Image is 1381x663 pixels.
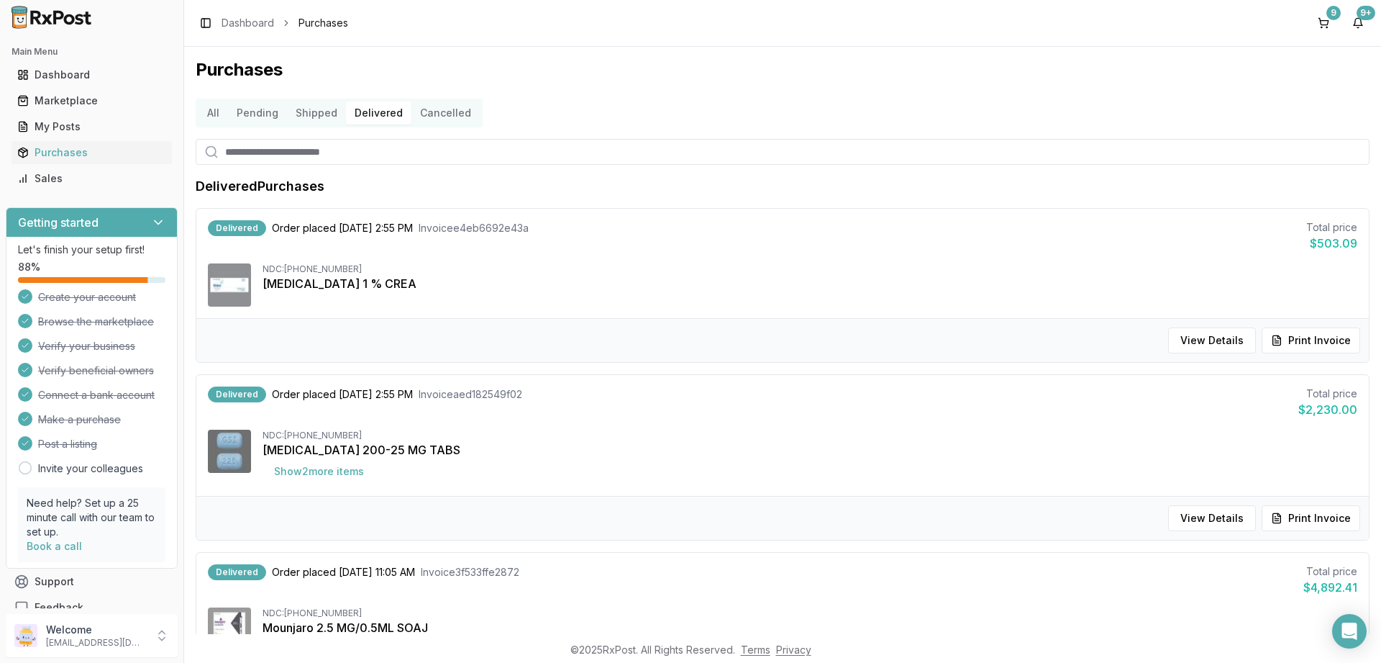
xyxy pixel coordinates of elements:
img: Winlevi 1 % CREA [208,263,251,307]
span: Browse the marketplace [38,315,154,329]
div: $4,892.41 [1303,579,1357,596]
button: Dashboard [6,63,178,86]
div: Sales [17,171,166,186]
div: Dashboard [17,68,166,82]
span: Order placed [DATE] 2:55 PM [272,387,413,402]
img: Mounjaro 2.5 MG/0.5ML SOAJ [208,608,251,651]
div: Marketplace [17,94,166,108]
h2: Main Menu [12,46,172,58]
span: Verify your business [38,339,135,353]
div: NDC: [PHONE_NUMBER] [263,263,1357,275]
button: Print Invoice [1262,328,1360,353]
a: Sales [12,166,172,191]
button: 9 [1312,12,1335,35]
button: Show2more items [263,459,375,484]
a: Dashboard [12,62,172,88]
button: View Details [1168,505,1256,531]
div: NDC: [PHONE_NUMBER] [263,430,1357,441]
span: 88 % [18,260,40,274]
p: Let's finish your setup first! [18,243,165,257]
span: Create your account [38,290,136,305]
div: 9+ [1357,6,1375,20]
button: Feedback [6,595,178,621]
span: Verify beneficial owners [38,364,154,378]
img: RxPost Logo [6,6,98,29]
button: View Details [1168,328,1256,353]
div: Open Intercom Messenger [1332,614,1367,649]
button: Purchases [6,141,178,164]
div: Purchases [17,145,166,160]
div: Delivered [208,564,266,580]
span: Purchases [298,16,348,30]
div: $503.09 [1306,235,1357,252]
a: Marketplace [12,88,172,114]
div: Total price [1303,564,1357,579]
h3: Getting started [18,214,99,231]
div: Delivered [208,387,266,402]
h1: Purchases [196,58,1369,81]
span: Invoice 3f533ffe2872 [421,565,519,579]
span: Connect a bank account [38,388,155,402]
span: Invoice e4eb6692e43a [419,221,529,235]
div: [MEDICAL_DATA] 1 % CREA [263,275,1357,292]
button: Marketplace [6,89,178,112]
a: Privacy [776,644,811,656]
button: Shipped [287,102,346,125]
img: Descovy 200-25 MG TABS [208,430,251,473]
button: Print Invoice [1262,505,1360,531]
p: Need help? Set up a 25 minute call with our team to set up. [27,496,157,539]
button: My Posts [6,115,178,138]
a: Invite your colleagues [38,461,143,476]
span: Order placed [DATE] 2:55 PM [272,221,413,235]
div: My Posts [17,119,166,134]
div: 9 [1326,6,1341,20]
div: Delivered [208,220,266,236]
h1: Delivered Purchases [196,176,324,197]
button: Delivered [346,102,411,125]
span: Feedback [35,600,83,615]
nav: breadcrumb [222,16,348,30]
button: All [199,102,228,125]
p: [EMAIL_ADDRESS][DOMAIN_NAME] [46,637,146,649]
div: $2,230.00 [1298,401,1357,418]
span: Order placed [DATE] 11:05 AM [272,565,415,579]
div: [MEDICAL_DATA] 200-25 MG TABS [263,441,1357,459]
span: Make a purchase [38,412,121,427]
a: Book a call [27,540,82,552]
button: Pending [228,102,287,125]
p: Welcome [46,623,146,637]
a: Terms [741,644,770,656]
a: Purchases [12,140,172,166]
div: Total price [1298,387,1357,401]
img: User avatar [14,624,37,647]
a: My Posts [12,114,172,140]
span: Post a listing [38,437,97,451]
a: Dashboard [222,16,274,30]
button: Cancelled [411,102,480,125]
div: NDC: [PHONE_NUMBER] [263,608,1357,619]
button: Sales [6,167,178,190]
button: 9+ [1346,12,1369,35]
span: Invoice aed182549f02 [419,387,522,402]
div: Mounjaro 2.5 MG/0.5ML SOAJ [263,619,1357,636]
div: Total price [1306,220,1357,235]
button: Support [6,569,178,595]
